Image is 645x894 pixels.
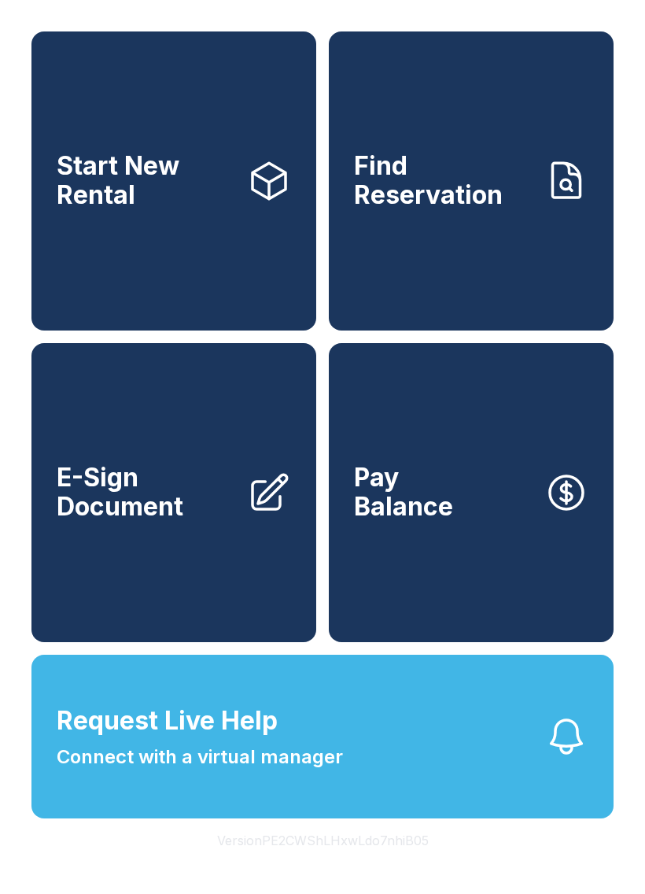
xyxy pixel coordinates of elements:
span: Start New Rental [57,152,234,209]
button: Request Live HelpConnect with a virtual manager [31,655,614,818]
a: PayBalance [329,343,614,642]
span: Pay Balance [354,464,453,521]
a: Start New Rental [31,31,316,331]
span: Request Live Help [57,702,278,740]
button: VersionPE2CWShLHxwLdo7nhiB05 [205,818,441,863]
span: Find Reservation [354,152,532,209]
span: Connect with a virtual manager [57,743,343,771]
a: E-Sign Document [31,343,316,642]
span: E-Sign Document [57,464,234,521]
a: Find Reservation [329,31,614,331]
